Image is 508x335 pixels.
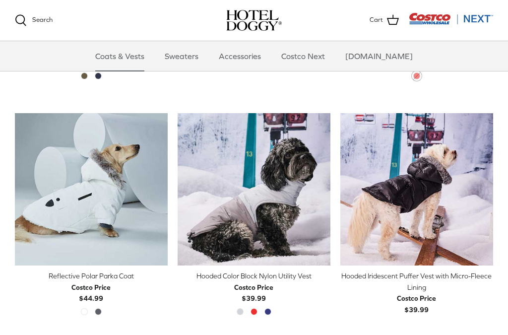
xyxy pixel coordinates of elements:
[15,270,168,281] div: Reflective Polar Parka Coat
[340,113,493,266] a: Hooded Iridescent Puffer Vest with Micro-Fleece Lining
[178,113,330,266] a: Hooded Color Block Nylon Utility Vest
[178,270,330,281] div: Hooded Color Block Nylon Utility Vest
[336,41,422,71] a: [DOMAIN_NAME]
[32,16,53,23] span: Search
[272,41,334,71] a: Costco Next
[15,270,168,304] a: Reflective Polar Parka Coat Costco Price$44.99
[340,270,493,293] div: Hooded Iridescent Puffer Vest with Micro-Fleece Lining
[370,14,399,27] a: Cart
[86,41,153,71] a: Coats & Vests
[397,293,436,313] b: $39.99
[71,282,111,293] div: Costco Price
[397,293,436,304] div: Costco Price
[340,270,493,315] a: Hooded Iridescent Puffer Vest with Micro-Fleece Lining Costco Price$39.99
[234,282,273,293] div: Costco Price
[234,282,273,302] b: $39.99
[178,270,330,304] a: Hooded Color Block Nylon Utility Vest Costco Price$39.99
[210,41,270,71] a: Accessories
[71,282,111,302] b: $44.99
[226,10,282,31] a: hoteldoggy.com hoteldoggycom
[15,113,168,266] a: Reflective Polar Parka Coat
[15,14,53,26] a: Search
[226,10,282,31] img: hoteldoggycom
[409,12,493,25] img: Costco Next
[156,41,207,71] a: Sweaters
[370,15,383,25] span: Cart
[409,19,493,26] a: Visit Costco Next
